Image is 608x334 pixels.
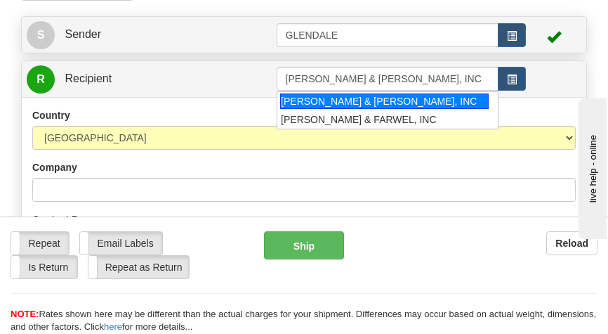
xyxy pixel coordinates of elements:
span: Recipient [65,72,112,84]
span: R [27,65,55,94]
label: Email Labels [80,232,162,255]
button: Reload [546,231,597,255]
div: [PERSON_NAME] & FARWEL, INC [281,113,488,127]
input: Recipient Id [277,67,499,91]
input: Sender Id [277,23,499,47]
label: Company [32,160,77,174]
a: here [104,321,122,332]
button: Ship [264,231,344,259]
label: Repeat [11,232,69,255]
span: Sender [65,28,101,40]
label: Repeat as Return [88,256,189,278]
label: Country [32,108,70,122]
div: live help - online [11,12,130,23]
iframe: chat widget [576,95,607,238]
span: S [27,21,55,49]
span: NOTE: [11,309,39,319]
label: Contact Person [32,212,105,226]
div: [PERSON_NAME] & [PERSON_NAME], INC [280,94,489,109]
a: R Recipient [27,65,249,94]
a: S Sender [27,20,277,49]
label: Is Return [11,256,77,278]
b: Reload [555,238,588,249]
